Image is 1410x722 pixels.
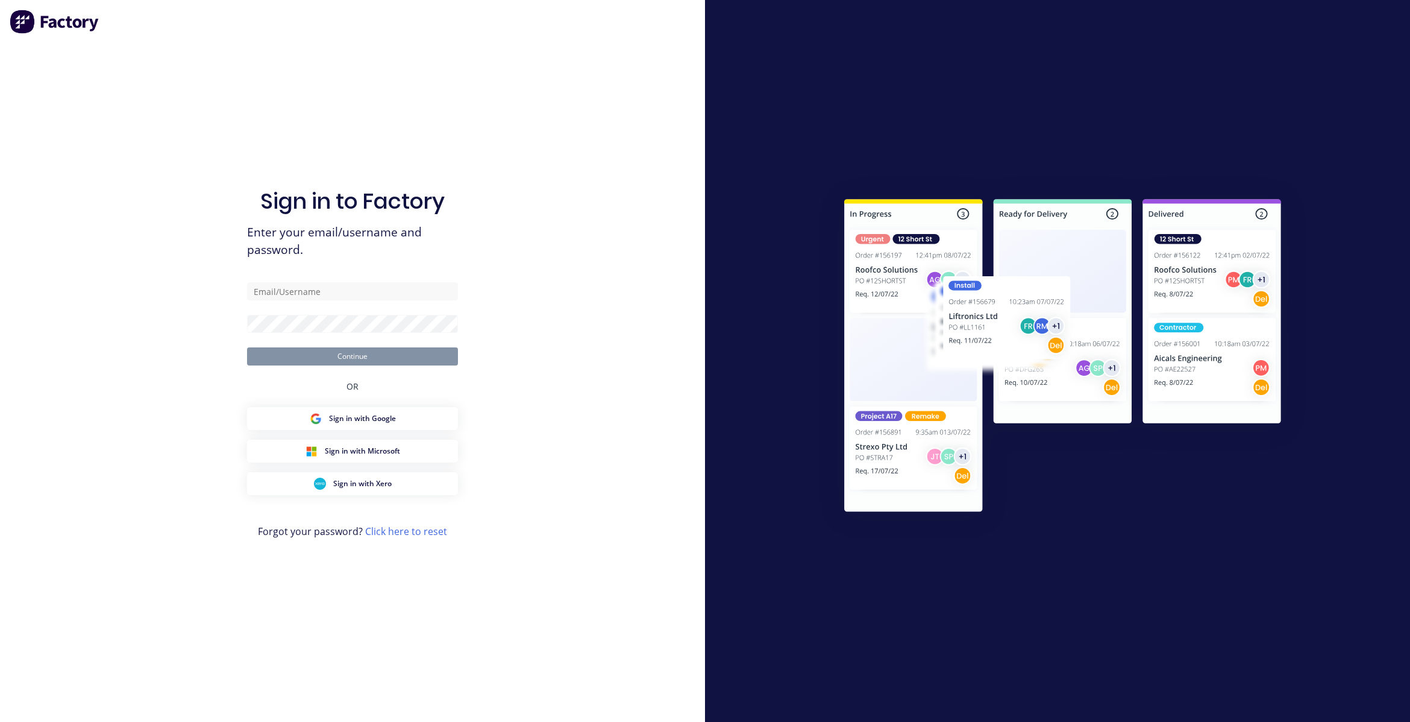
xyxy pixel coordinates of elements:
img: Microsoft Sign in [305,445,318,457]
img: Factory [10,10,100,34]
span: Forgot your password? [258,524,447,539]
a: Click here to reset [365,525,447,538]
div: OR [346,366,359,407]
span: Sign in with Google [329,413,396,424]
button: Google Sign inSign in with Google [247,407,458,430]
img: Xero Sign in [314,478,326,490]
img: Sign in [818,175,1308,540]
button: Continue [247,347,458,366]
span: Sign in with Xero [333,478,392,489]
input: Email/Username [247,282,458,300]
button: Microsoft Sign inSign in with Microsoft [247,440,458,463]
span: Enter your email/username and password. [247,224,458,259]
button: Xero Sign inSign in with Xero [247,472,458,495]
h1: Sign in to Factory [260,188,445,214]
img: Google Sign in [310,413,322,425]
span: Sign in with Microsoft [325,446,400,457]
